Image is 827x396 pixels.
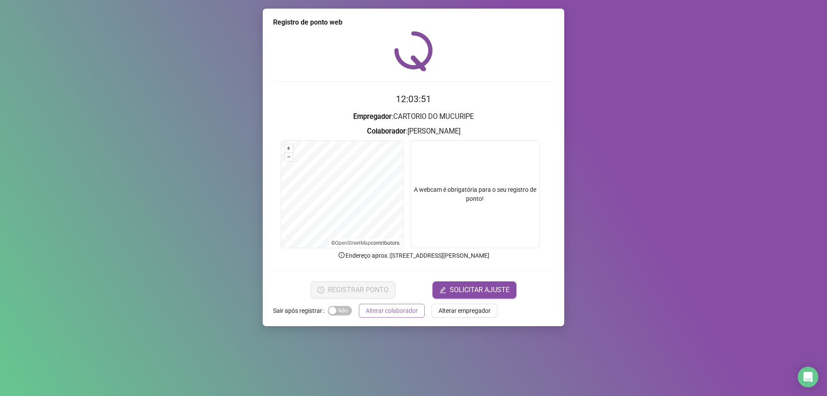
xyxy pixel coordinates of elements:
button: Alterar colaborador [359,304,425,318]
button: Alterar empregador [432,304,497,318]
p: Endereço aprox. : [STREET_ADDRESS][PERSON_NAME] [273,251,554,260]
time: 12:03:51 [396,94,431,104]
span: info-circle [338,251,345,259]
button: editSOLICITAR AJUSTE [432,281,516,299]
li: © contributors. [331,240,401,246]
span: edit [439,287,446,293]
label: Sair após registrar [273,304,328,318]
span: Alterar empregador [438,306,491,315]
a: OpenStreetMap [335,240,371,246]
div: A webcam é obrigatória para o seu registro de ponto! [410,140,540,248]
strong: Colaborador [367,127,406,135]
span: SOLICITAR AJUSTE [450,285,510,295]
h3: : [PERSON_NAME] [273,126,554,137]
span: Alterar colaborador [366,306,418,315]
button: REGISTRAR PONTO [311,281,395,299]
h3: : CARTORIO DO MUCURIPE [273,111,554,122]
button: – [285,153,293,161]
div: Registro de ponto web [273,17,554,28]
button: + [285,144,293,153]
div: Open Intercom Messenger [798,367,818,387]
img: QRPoint [394,31,433,71]
strong: Empregador [353,112,392,121]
